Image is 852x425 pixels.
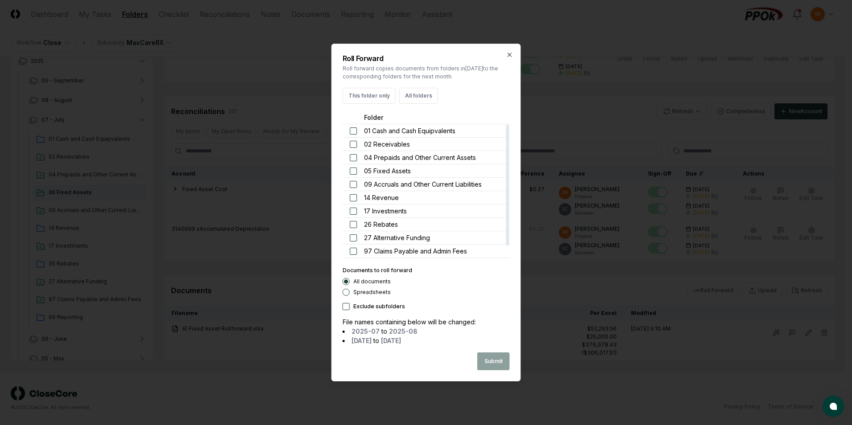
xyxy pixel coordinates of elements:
h2: Roll Forward [343,55,510,62]
label: Exclude subfolders [353,304,405,309]
span: 02 Receivables [364,139,410,149]
button: All folders [399,88,438,104]
span: 14 Revenue [364,193,399,202]
span: 27 Alternative Funding [364,233,430,242]
span: 01 Cash and Cash Equipvalents [364,126,455,135]
span: 04 Prepaids and Other Current Assets [364,153,476,162]
span: 09 Accruals and Other Current Liabilities [364,180,482,189]
label: Spreadsheets [353,290,391,295]
span: 97 Claims Payable and Admin Fees [364,246,467,256]
label: Documents to roll forward [343,267,412,274]
span: [DATE] [352,337,372,344]
span: 05 Fixed Assets [364,166,411,176]
span: 26 Rebates [364,220,398,229]
p: Roll forward copies documents from folders in [DATE] to the corresponding folders for the next mo... [343,65,510,81]
button: This folder only [343,88,396,104]
span: to [373,337,379,344]
span: 2025-08 [389,327,418,335]
div: Folder [364,113,503,122]
div: File names containing below will be changed: [343,317,510,327]
span: 2025-07 [352,327,380,335]
span: 17 Investments [364,206,407,216]
span: [DATE] [381,337,401,344]
label: All documents [353,279,391,284]
span: to [381,327,387,335]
